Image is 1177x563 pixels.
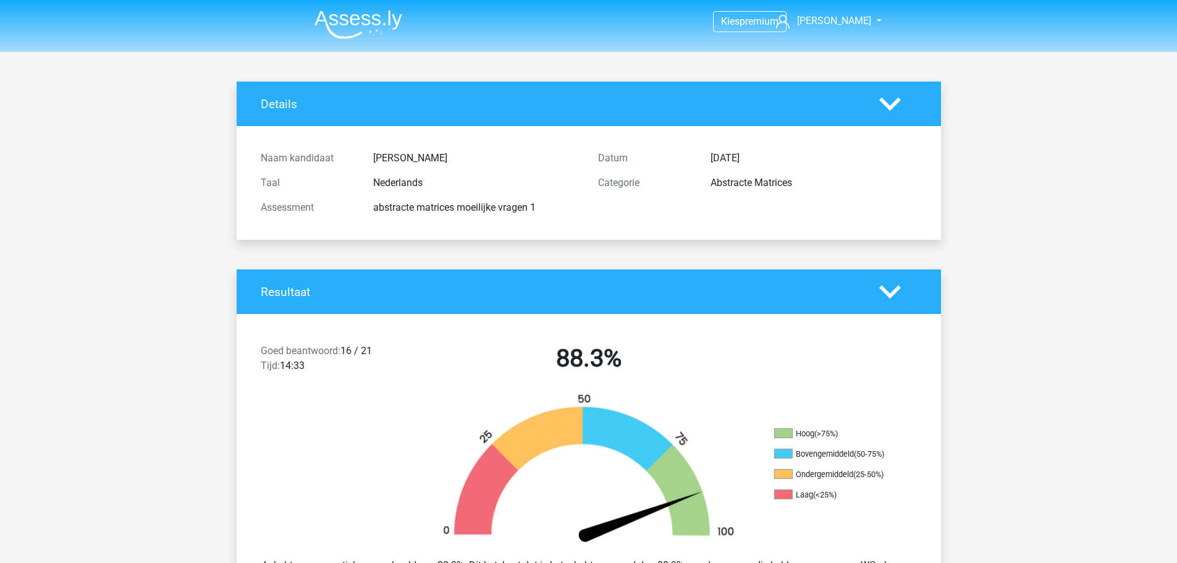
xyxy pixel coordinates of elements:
li: Hoog [774,428,898,439]
div: Assessment [251,200,364,215]
li: Ondergemiddeld [774,469,898,480]
h2: 88.3% [429,344,748,373]
div: Nederlands [364,176,589,190]
li: Bovengemiddeld [774,449,898,460]
a: [PERSON_NAME] [771,14,872,28]
div: (<25%) [813,490,837,499]
div: [PERSON_NAME] [364,151,589,166]
div: (25-50%) [853,470,884,479]
div: Taal [251,176,364,190]
span: Tijd: [261,360,280,371]
h4: Details [261,97,861,111]
div: abstracte matrices moeilijke vragen 1 [364,200,589,215]
div: (>75%) [814,429,838,438]
div: 16 / 21 14:33 [251,344,420,378]
img: 88.3ef8f83e0fc4.png [422,393,756,548]
div: Abstracte Matrices [701,176,926,190]
span: Goed beantwoord: [261,345,340,357]
span: Kies [721,15,740,27]
a: Kiespremium [714,13,786,30]
div: Categorie [589,176,701,190]
img: Assessly [314,10,402,39]
div: [DATE] [701,151,926,166]
div: Naam kandidaat [251,151,364,166]
div: (50-75%) [854,449,884,459]
div: Datum [589,151,701,166]
span: [PERSON_NAME] [797,15,871,27]
li: Laag [774,489,898,501]
span: premium [740,15,778,27]
h4: Resultaat [261,285,861,299]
